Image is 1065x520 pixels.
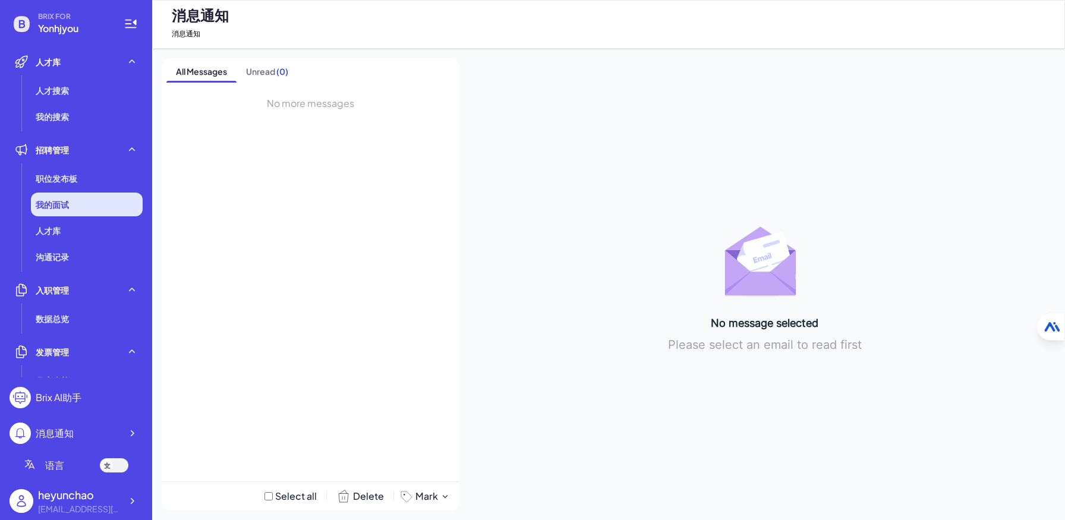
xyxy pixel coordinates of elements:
button: Mark [399,489,450,503]
div: 消息通知 [36,426,74,440]
span: 人才库 [36,56,61,68]
span: All Messages [166,63,237,82]
span: 语言 [45,458,64,472]
button: Delete [332,487,389,506]
div: ( 0 ) [276,65,288,77]
span: 数据总览 [36,313,69,324]
span: 人才搜索 [36,84,69,96]
div: Please select an email to read first [668,336,862,354]
span: 我的搜索 [36,111,69,122]
span: 消息通知 [172,27,200,41]
span: 消息通知 [172,5,229,24]
div: heyunchao [38,487,121,503]
span: Yonhjyou [38,21,109,36]
div: cheivhe@gmail.com [38,503,121,515]
span: BRIX FOR [38,12,109,21]
div: Select all [275,489,317,503]
span: 发票管理 [36,346,69,358]
div: No message selected [711,315,818,331]
img: user_logo.png [10,489,33,513]
span: 招聘管理 [36,144,69,156]
span: 职位发布板 [36,172,77,184]
div: Brix AI助手 [36,390,81,405]
span: 我的面试 [36,198,69,210]
span: 沟通记录 [36,251,69,263]
div: Unread [246,65,288,77]
span: 人才库 [36,225,61,237]
span: 月度账单 [36,374,69,386]
span: 入职管理 [36,284,69,296]
span: No more messages [162,87,459,120]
